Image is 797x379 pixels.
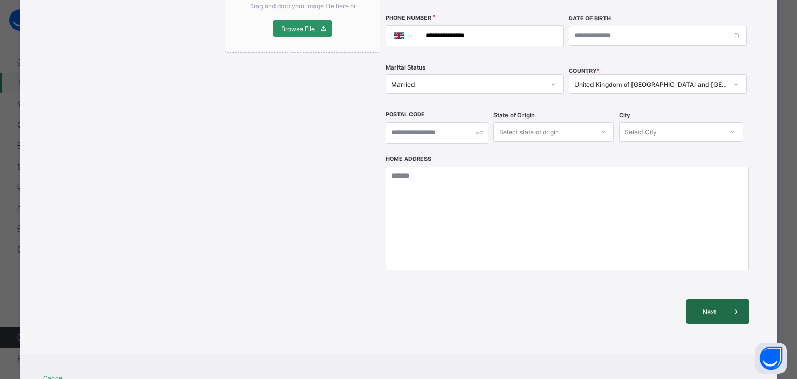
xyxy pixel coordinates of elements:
[574,80,727,88] div: United Kingdom of [GEOGRAPHIC_DATA] and [GEOGRAPHIC_DATA]
[281,25,315,33] span: Browse File
[249,2,356,10] span: Drag and drop your image file here or
[569,15,611,22] label: Date of Birth
[755,343,787,374] button: Open asap
[493,112,535,119] span: State of Origin
[499,122,559,142] div: Select state of origin
[391,80,544,88] div: Married
[386,64,425,71] span: Marital Status
[619,112,630,119] span: City
[625,122,657,142] div: Select City
[569,67,600,74] span: COUNTRY
[386,156,431,163] label: Home Address
[386,15,431,21] label: Phone Number
[386,111,425,118] label: Postal Code
[694,308,724,316] span: Next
